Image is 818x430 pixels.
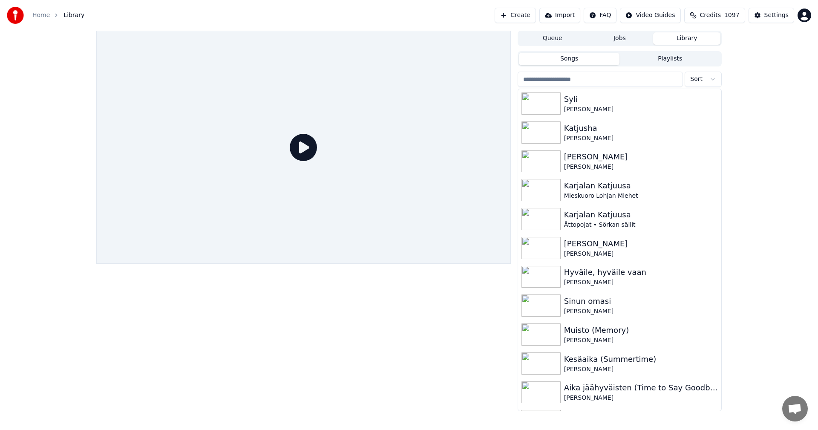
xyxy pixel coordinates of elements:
[564,122,718,134] div: Katjusha
[564,151,718,163] div: [PERSON_NAME]
[700,11,721,20] span: Credits
[495,8,536,23] button: Create
[564,295,718,307] div: Sinun omasi
[564,163,718,171] div: [PERSON_NAME]
[690,75,703,84] span: Sort
[619,53,720,65] button: Playlists
[564,221,718,229] div: Åttopojat • Sörkan sällit
[564,192,718,200] div: Mieskuoro Lohjan Miehet
[63,11,84,20] span: Library
[724,11,740,20] span: 1097
[564,238,718,250] div: [PERSON_NAME]
[564,324,718,336] div: Muisto (Memory)
[32,11,50,20] a: Home
[32,11,84,20] nav: breadcrumb
[564,394,718,402] div: [PERSON_NAME]
[564,365,718,374] div: [PERSON_NAME]
[7,7,24,24] img: youka
[564,353,718,365] div: Kesäaika (Summertime)
[782,396,808,421] a: Avoin keskustelu
[564,134,718,143] div: [PERSON_NAME]
[564,382,718,394] div: Aika jäähyväisten (Time to Say Goodbye)
[519,32,586,45] button: Queue
[564,266,718,278] div: Hyväile, hyväile vaan
[564,278,718,287] div: [PERSON_NAME]
[564,209,718,221] div: Karjalan Katjuusa
[564,336,718,345] div: [PERSON_NAME]
[564,250,718,258] div: [PERSON_NAME]
[584,8,616,23] button: FAQ
[564,180,718,192] div: Karjalan Katjuusa
[564,307,718,316] div: [PERSON_NAME]
[764,11,789,20] div: Settings
[653,32,720,45] button: Library
[539,8,580,23] button: Import
[620,8,680,23] button: Video Guides
[684,8,745,23] button: Credits1097
[749,8,794,23] button: Settings
[564,105,718,114] div: [PERSON_NAME]
[564,93,718,105] div: Syli
[586,32,654,45] button: Jobs
[519,53,620,65] button: Songs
